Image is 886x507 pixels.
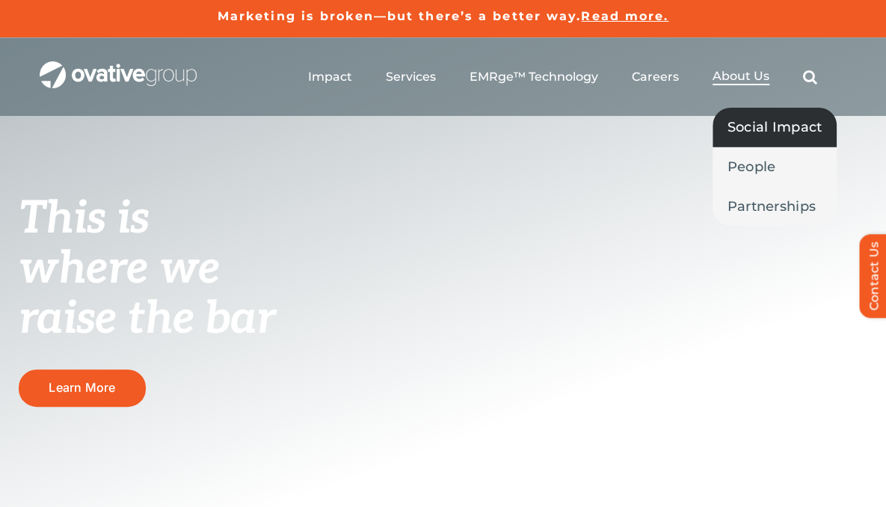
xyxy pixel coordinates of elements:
[40,60,197,74] a: OG_Full_horizontal_WHT
[727,117,822,138] span: Social Impact
[713,69,769,84] span: About Us
[581,9,668,23] a: Read more.
[308,70,352,84] a: Impact
[713,187,837,226] a: Partnerships
[19,369,146,406] a: Learn More
[49,381,115,395] span: Learn More
[470,70,598,84] a: EMRge™ Technology
[632,70,679,84] a: Careers
[727,156,776,177] span: People
[19,242,275,346] span: where we raise the bar
[713,69,769,85] a: About Us
[803,70,817,84] a: Search
[218,9,582,23] a: Marketing is broken—but there’s a better way.
[386,70,436,84] a: Services
[713,147,837,186] a: People
[727,196,816,217] span: Partnerships
[19,192,149,246] span: This is
[713,108,837,147] a: Social Impact
[308,53,817,101] nav: Menu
